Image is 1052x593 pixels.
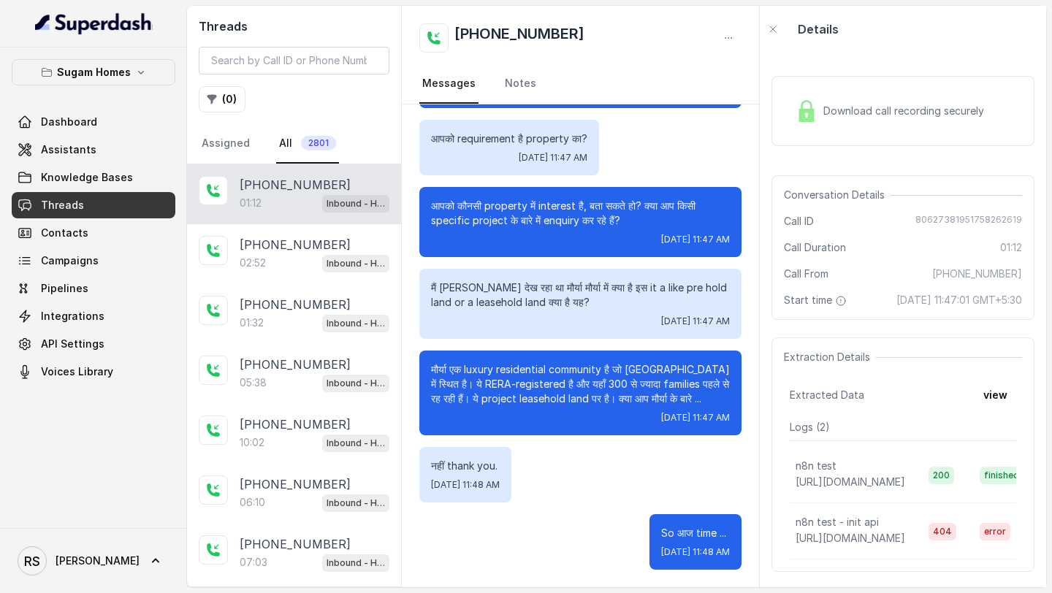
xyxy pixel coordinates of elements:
a: Campaigns [12,248,175,274]
a: Dashboard [12,109,175,135]
p: 06:10 [240,495,265,510]
span: Voices Library [41,364,113,379]
button: Sugam Homes [12,59,175,85]
p: Inbound - Hinglish [327,556,385,570]
a: Knowledge Bases [12,164,175,191]
a: Pipelines [12,275,175,302]
a: Notes [502,64,539,104]
p: [PHONE_NUMBER] [240,296,351,313]
p: 05:38 [240,375,267,390]
a: Integrations [12,303,175,329]
input: Search by Call ID or Phone Number [199,47,389,74]
span: 200 [929,467,954,484]
span: Start time [784,293,850,307]
span: Dashboard [41,115,97,129]
span: Knowledge Bases [41,170,133,185]
span: [PERSON_NAME] [56,554,140,568]
span: [URL][DOMAIN_NAME] [796,475,905,488]
p: Details [798,20,839,38]
span: [PHONE_NUMBER] [932,267,1022,281]
p: So आज time ... [661,526,730,540]
span: Contacts [41,226,88,240]
p: [PHONE_NUMBER] [240,475,351,493]
p: Inbound - Hinglish [327,316,385,331]
span: [DATE] 11:47 AM [519,152,587,164]
p: नहीं thank you. [431,459,500,473]
span: [DATE] 11:48 AM [661,546,730,558]
span: Extraction Details [784,350,876,364]
button: view [975,382,1016,408]
span: Pipelines [41,281,88,296]
span: [DATE] 11:47 AM [661,234,730,245]
p: 10:02 [240,435,264,450]
p: 01:32 [240,315,264,330]
span: Conversation Details [784,188,891,202]
span: Campaigns [41,253,99,268]
span: Call Duration [784,240,846,255]
p: Inbound - Hinglish [327,376,385,391]
span: [DATE] 11:48 AM [431,479,500,491]
span: Integrations [41,309,104,324]
p: Inbound - Hinglish [327,196,385,211]
a: [PERSON_NAME] [12,540,175,581]
a: Threads [12,192,175,218]
span: [URL][DOMAIN_NAME] [796,532,905,544]
span: 01:12 [1000,240,1022,255]
p: n8n test [796,459,836,473]
img: Lock Icon [796,100,817,122]
p: [PHONE_NUMBER] [240,416,351,433]
a: Voices Library [12,359,175,385]
p: 01:12 [240,196,262,210]
span: [DATE] 11:47 AM [661,315,730,327]
span: error [980,523,1010,540]
p: [PHONE_NUMBER] [240,535,351,553]
p: मौर्या एक luxury residential community है जो [GEOGRAPHIC_DATA] में स्थित है। ये RERA-registered ह... [431,362,730,406]
p: मैं [PERSON_NAME] देख रहा था मौर्या मौर्या में क्या है इस it a like pre hold land or a leasehold ... [431,280,730,310]
span: finished [980,467,1024,484]
p: Sugam Homes [57,64,131,81]
span: Download call recording securely [823,104,990,118]
p: Logs ( 2 ) [790,420,1016,435]
button: (0) [199,86,245,112]
nav: Tabs [199,124,389,164]
p: 07:03 [240,555,267,570]
h2: [PHONE_NUMBER] [454,23,584,53]
text: RS [24,554,40,569]
a: All2801 [276,124,339,164]
h2: Threads [199,18,389,35]
p: [PHONE_NUMBER] [240,356,351,373]
span: Assistants [41,142,96,157]
span: 2801 [301,136,336,150]
p: Inbound - Hinglish [327,496,385,510]
img: light.svg [35,12,153,35]
p: आपको requirement है property का? [431,131,587,146]
span: Call ID [784,214,814,229]
p: Inbound - Hinglish [327,436,385,451]
p: n8n test - init api [796,515,879,529]
span: 80627381951758262619 [915,214,1022,229]
p: 02:52 [240,256,266,270]
span: Threads [41,198,84,213]
a: Assistants [12,137,175,163]
p: आपको कौनसी property में interest है, बता सकते हो? क्या आप किसी specific project के बारे में enqui... [431,199,730,228]
span: Extracted Data [790,388,864,402]
span: Call From [784,267,828,281]
span: [DATE] 11:47:01 GMT+5:30 [896,293,1022,307]
a: API Settings [12,331,175,357]
span: [DATE] 11:47 AM [661,412,730,424]
p: Inbound - Hinglish [327,256,385,271]
p: [PHONE_NUMBER] [240,236,351,253]
span: 404 [929,523,956,540]
a: Assigned [199,124,253,164]
a: Messages [419,64,479,104]
a: Contacts [12,220,175,246]
nav: Tabs [419,64,742,104]
span: API Settings [41,337,104,351]
p: [PHONE_NUMBER] [240,176,351,194]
